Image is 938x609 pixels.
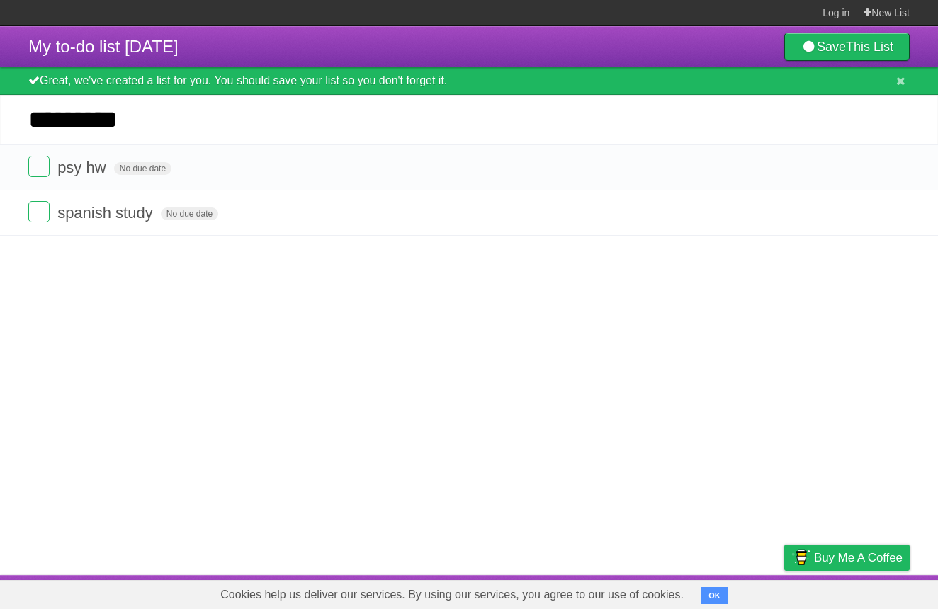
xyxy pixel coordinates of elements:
[718,579,749,605] a: Terms
[28,156,50,177] label: Done
[846,40,893,54] b: This List
[814,545,903,570] span: Buy me a coffee
[766,579,803,605] a: Privacy
[784,545,910,571] a: Buy me a coffee
[701,587,728,604] button: OK
[57,204,157,222] span: spanish study
[28,37,179,56] span: My to-do list [DATE]
[820,579,910,605] a: Suggest a feature
[784,33,910,61] a: SaveThis List
[57,159,109,176] span: psy hw
[161,207,218,220] span: No due date
[28,201,50,222] label: Done
[114,162,171,175] span: No due date
[206,581,698,609] span: Cookies help us deliver our services. By using our services, you agree to our use of cookies.
[791,545,810,569] img: Buy me a coffee
[596,579,626,605] a: About
[643,579,700,605] a: Developers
